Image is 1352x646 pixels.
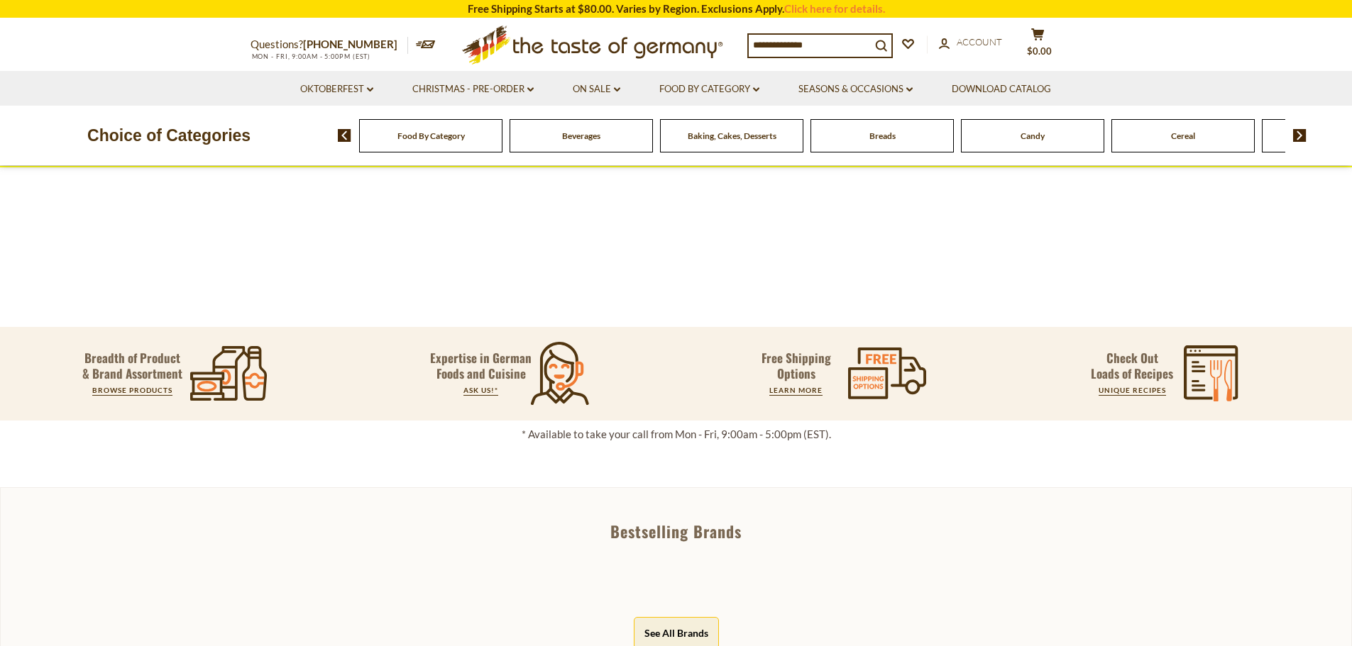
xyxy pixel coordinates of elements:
[1,523,1351,539] div: Bestselling Brands
[798,82,913,97] a: Seasons & Occasions
[659,82,759,97] a: Food By Category
[957,36,1002,48] span: Account
[82,350,182,382] p: Breadth of Product & Brand Assortment
[769,386,823,394] a: LEARN MORE
[397,130,465,141] a: Food By Category
[412,82,534,97] a: Christmas - PRE-ORDER
[92,386,172,394] a: BROWSE PRODUCTS
[952,82,1051,97] a: Download Catalog
[1021,130,1045,141] a: Candy
[573,82,620,97] a: On Sale
[463,386,498,394] a: ASK US!*
[749,350,843,382] p: Free Shipping Options
[939,35,1002,50] a: Account
[1171,130,1195,141] a: Cereal
[300,82,373,97] a: Oktoberfest
[869,130,896,141] a: Breads
[430,350,532,382] p: Expertise in German Foods and Cuisine
[1017,28,1060,63] button: $0.00
[338,129,351,142] img: previous arrow
[303,38,397,50] a: [PHONE_NUMBER]
[251,35,408,54] p: Questions?
[784,2,885,15] a: Click here for details.
[688,130,776,141] a: Baking, Cakes, Desserts
[1293,129,1307,142] img: next arrow
[1091,350,1173,382] p: Check Out Loads of Recipes
[1027,45,1052,57] span: $0.00
[1099,386,1166,394] a: UNIQUE RECIPES
[562,130,600,141] a: Beverages
[251,52,371,60] span: MON - FRI, 9:00AM - 5:00PM (EST)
